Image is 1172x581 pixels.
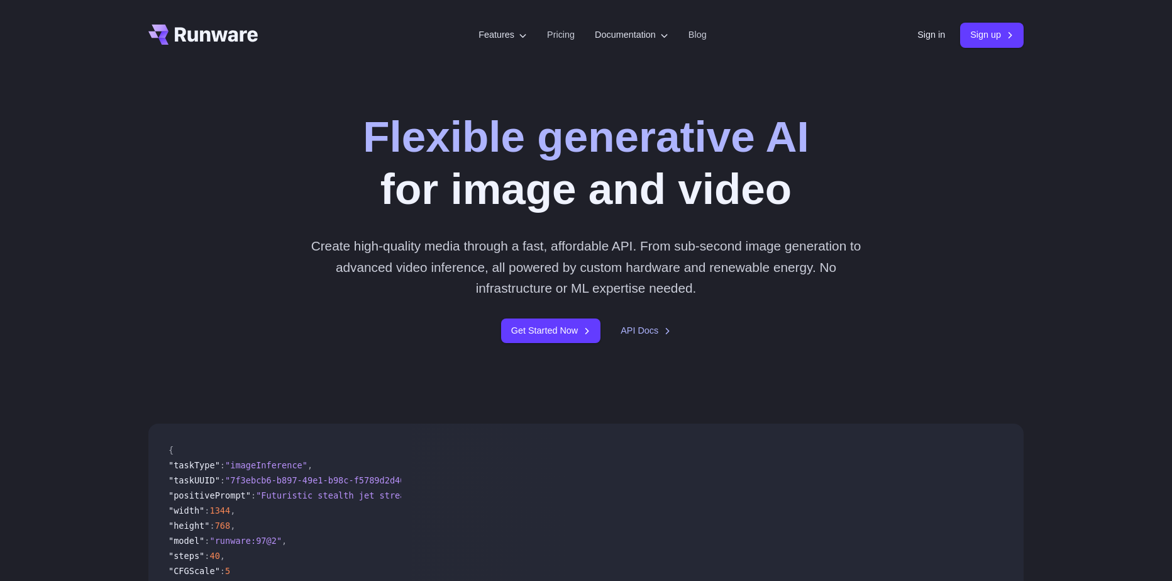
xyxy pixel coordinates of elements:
[169,521,209,531] span: "height"
[204,551,209,561] span: :
[215,521,231,531] span: 768
[169,505,204,516] span: "width"
[169,566,220,576] span: "CFGScale"
[256,490,724,500] span: "Futuristic stealth jet streaking through a neon-lit cityscape with glowing purple exhaust"
[917,28,945,42] a: Sign in
[960,23,1024,47] a: Sign up
[363,111,809,215] h1: for image and video
[204,536,209,546] span: :
[169,551,204,561] span: "steps"
[225,460,307,470] span: "imageInference"
[621,324,671,338] a: API Docs
[169,445,174,455] span: {
[220,566,225,576] span: :
[209,536,282,546] span: "runware:97@2"
[169,475,220,485] span: "taskUUID"
[220,460,225,470] span: :
[688,28,707,42] a: Blog
[148,25,258,45] a: Go to /
[251,490,256,500] span: :
[363,112,809,161] strong: Flexible generative AI
[225,566,230,576] span: 5
[169,490,251,500] span: "positivePrompt"
[478,28,527,42] label: Features
[230,505,235,516] span: ,
[307,460,312,470] span: ,
[204,505,209,516] span: :
[225,475,421,485] span: "7f3ebcb6-b897-49e1-b98c-f5789d2d40d7"
[282,536,287,546] span: ,
[209,505,230,516] span: 1344
[595,28,668,42] label: Documentation
[501,319,600,343] a: Get Started Now
[306,235,866,298] p: Create high-quality media through a fast, affordable API. From sub-second image generation to adv...
[220,475,225,485] span: :
[230,521,235,531] span: ,
[209,521,214,531] span: :
[209,551,219,561] span: 40
[547,28,575,42] a: Pricing
[220,551,225,561] span: ,
[169,460,220,470] span: "taskType"
[169,536,204,546] span: "model"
